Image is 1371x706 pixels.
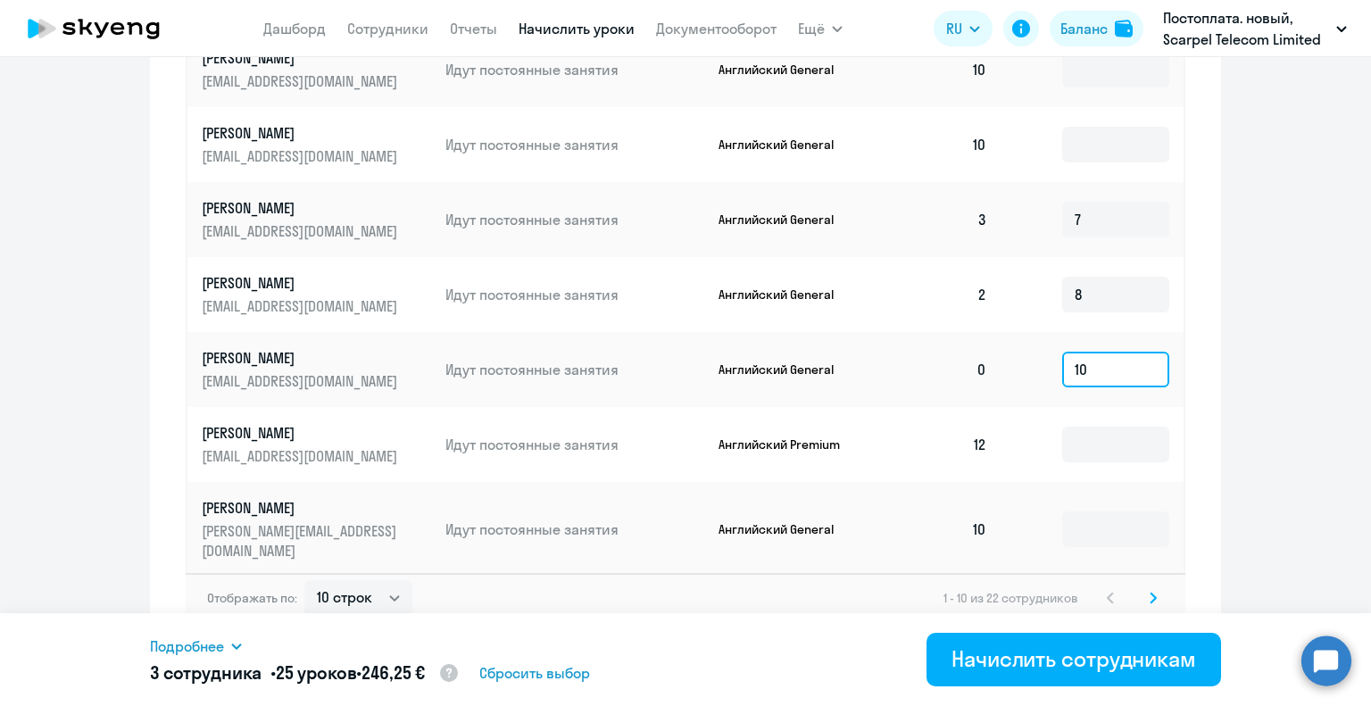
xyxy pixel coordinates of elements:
[202,123,431,166] a: [PERSON_NAME][EMAIL_ADDRESS][DOMAIN_NAME]
[202,446,402,466] p: [EMAIL_ADDRESS][DOMAIN_NAME]
[202,71,402,91] p: [EMAIL_ADDRESS][DOMAIN_NAME]
[877,407,1001,482] td: 12
[519,20,635,37] a: Начислить уроки
[202,48,431,91] a: [PERSON_NAME][EMAIL_ADDRESS][DOMAIN_NAME]
[202,198,431,241] a: [PERSON_NAME][EMAIL_ADDRESS][DOMAIN_NAME]
[202,498,431,561] a: [PERSON_NAME][PERSON_NAME][EMAIL_ADDRESS][DOMAIN_NAME]
[202,273,402,293] p: [PERSON_NAME]
[943,590,1078,606] span: 1 - 10 из 22 сотрудников
[445,210,704,229] p: Идут постоянные занятия
[877,32,1001,107] td: 10
[445,519,704,539] p: Идут постоянные занятия
[445,285,704,304] p: Идут постоянные занятия
[445,435,704,454] p: Идут постоянные занятия
[719,137,852,153] p: Английский General
[202,296,402,316] p: [EMAIL_ADDRESS][DOMAIN_NAME]
[202,48,402,68] p: [PERSON_NAME]
[202,348,402,368] p: [PERSON_NAME]
[798,11,843,46] button: Ещё
[656,20,777,37] a: Документооборот
[877,257,1001,332] td: 2
[207,590,297,606] span: Отображать по:
[1154,7,1356,50] button: Постоплата. новый, Scarpel Telecom Limited
[934,11,993,46] button: RU
[150,660,460,687] h5: 3 сотрудника • •
[719,212,852,228] p: Английский General
[479,662,590,684] span: Сбросить выбор
[445,60,704,79] p: Идут постоянные занятия
[150,635,224,657] span: Подробнее
[1050,11,1143,46] button: Балансbalance
[946,18,962,39] span: RU
[798,18,825,39] span: Ещё
[347,20,428,37] a: Сотрудники
[951,644,1196,673] div: Начислить сотрудникам
[877,482,1001,577] td: 10
[276,661,357,684] span: 25 уроков
[719,62,852,78] p: Английский General
[445,135,704,154] p: Идут постоянные занятия
[202,348,431,391] a: [PERSON_NAME][EMAIL_ADDRESS][DOMAIN_NAME]
[719,361,852,378] p: Английский General
[445,360,704,379] p: Идут постоянные занятия
[1115,20,1133,37] img: balance
[202,521,402,561] p: [PERSON_NAME][EMAIL_ADDRESS][DOMAIN_NAME]
[450,20,497,37] a: Отчеты
[202,221,402,241] p: [EMAIL_ADDRESS][DOMAIN_NAME]
[1163,7,1329,50] p: Постоплата. новый, Scarpel Telecom Limited
[926,633,1221,686] button: Начислить сотрудникам
[263,20,326,37] a: Дашборд
[877,107,1001,182] td: 10
[719,436,852,453] p: Английский Premium
[361,661,425,684] span: 246,25 €
[877,332,1001,407] td: 0
[719,521,852,537] p: Английский General
[202,371,402,391] p: [EMAIL_ADDRESS][DOMAIN_NAME]
[202,273,431,316] a: [PERSON_NAME][EMAIL_ADDRESS][DOMAIN_NAME]
[202,123,402,143] p: [PERSON_NAME]
[202,198,402,218] p: [PERSON_NAME]
[202,498,402,518] p: [PERSON_NAME]
[719,287,852,303] p: Английский General
[202,423,402,443] p: [PERSON_NAME]
[202,423,431,466] a: [PERSON_NAME][EMAIL_ADDRESS][DOMAIN_NAME]
[1060,18,1108,39] div: Баланс
[202,146,402,166] p: [EMAIL_ADDRESS][DOMAIN_NAME]
[877,182,1001,257] td: 3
